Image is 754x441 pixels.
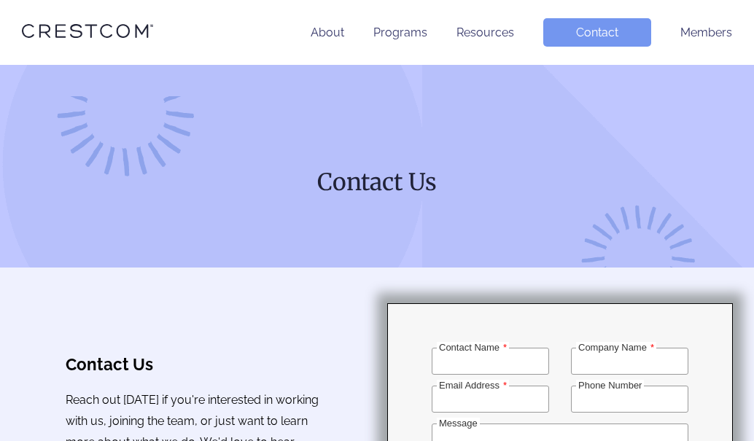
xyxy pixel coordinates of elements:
a: Programs [373,26,427,39]
label: Phone Number [576,380,644,391]
label: Message [437,418,480,429]
label: Contact Name [437,342,509,353]
label: Email Address [437,380,509,391]
label: Company Name [576,342,656,353]
a: Members [680,26,732,39]
h3: Contact Us [66,355,322,374]
a: About [311,26,344,39]
h1: Contact Us [98,167,656,198]
a: Contact [543,18,651,47]
a: Resources [456,26,514,39]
